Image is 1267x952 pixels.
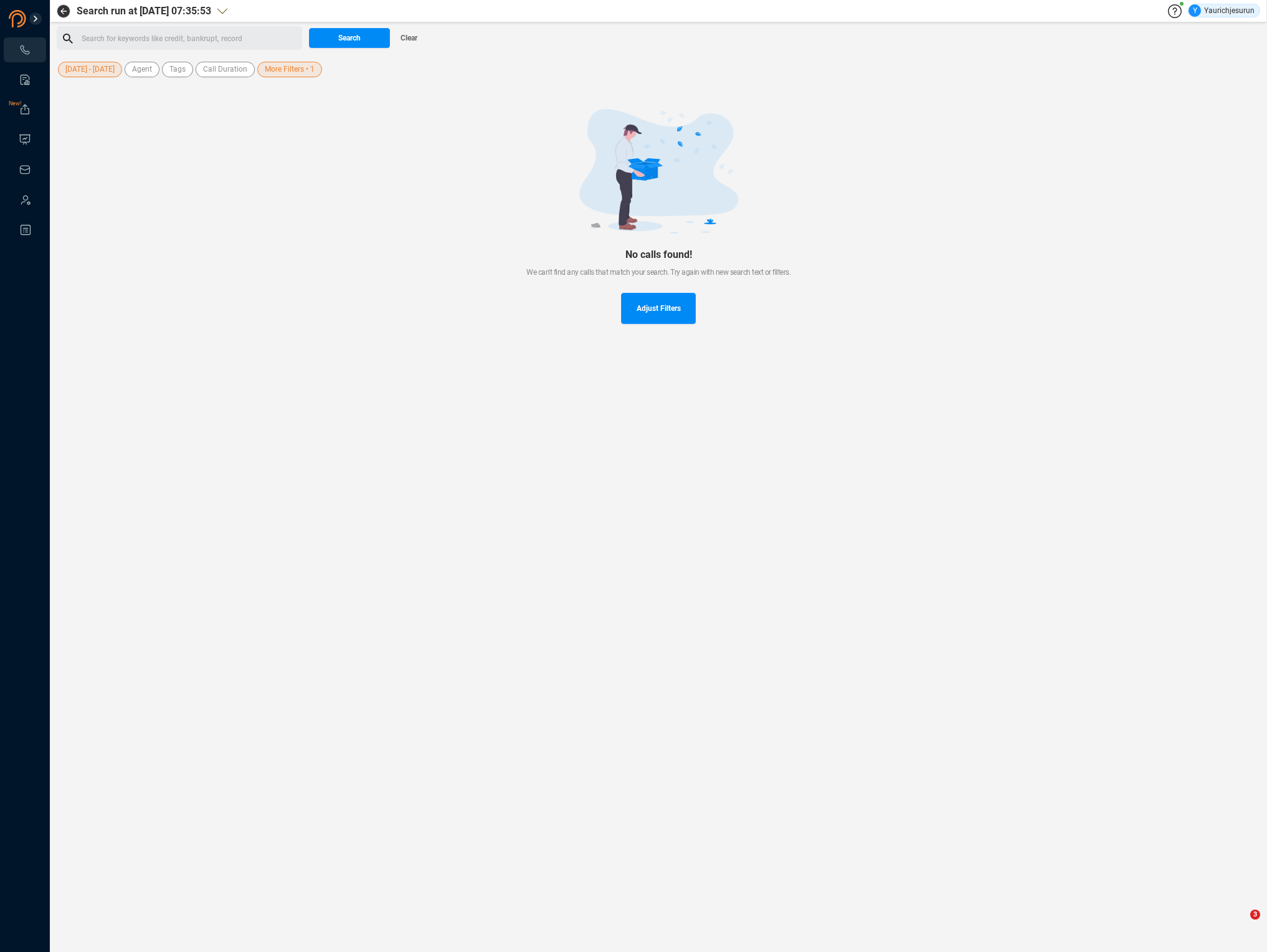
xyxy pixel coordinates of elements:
span: Adjust Filters [637,293,681,324]
span: Call Duration [203,62,247,77]
button: Tags [162,62,193,77]
a: New! [19,103,31,116]
span: Clear [401,28,417,48]
span: More Filters • 1 [265,62,315,77]
span: New! [9,91,21,116]
div: No calls found! [77,249,1240,260]
button: Search [309,28,390,48]
button: More Filters • 1 [257,62,322,77]
button: Clear [390,28,427,48]
button: Adjust Filters [621,293,696,324]
div: Yaurichjesurun [1189,4,1255,17]
button: Agent [125,62,159,77]
span: Tags [169,62,186,77]
li: Exports [4,97,46,122]
li: Smart Reports [4,67,46,92]
span: [DATE] - [DATE] [65,62,115,77]
li: Visuals [4,127,46,152]
span: Search run at [DATE] 07:35:53 [77,4,211,19]
span: 3 [1250,910,1260,920]
div: We can't find any calls that match your search. Try again with new search text or filters. [77,267,1240,278]
button: Call Duration [196,62,255,77]
button: [DATE] - [DATE] [58,62,122,77]
span: Y [1193,4,1197,17]
img: prodigal-logo [9,10,77,27]
span: Search [338,28,361,48]
li: Inbox [4,157,46,182]
span: Agent [132,62,152,77]
iframe: Intercom live chat [1225,910,1255,940]
li: Interactions [4,37,46,62]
